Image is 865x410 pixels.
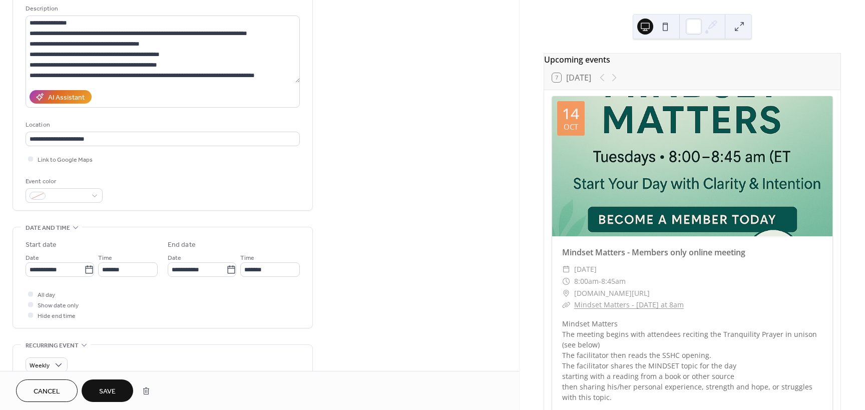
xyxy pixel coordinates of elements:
[240,253,254,263] span: Time
[99,386,116,397] span: Save
[562,287,570,299] div: ​
[48,93,85,103] div: AI Assistant
[26,4,298,14] div: Description
[574,287,650,299] span: [DOMAIN_NAME][URL]
[601,275,626,287] span: 8:45am
[562,106,579,121] div: 14
[599,275,601,287] span: -
[38,300,79,311] span: Show date only
[562,263,570,275] div: ​
[562,275,570,287] div: ​
[574,300,684,309] a: Mindset Matters - [DATE] at 8am
[26,240,57,250] div: Start date
[26,253,39,263] span: Date
[30,360,50,371] span: Weekly
[26,223,70,233] span: Date and time
[16,379,78,402] button: Cancel
[38,155,93,165] span: Link to Google Maps
[34,386,60,397] span: Cancel
[168,253,181,263] span: Date
[38,290,55,300] span: All day
[98,253,112,263] span: Time
[574,275,599,287] span: 8:00am
[30,90,92,104] button: AI Assistant
[26,176,101,187] div: Event color
[26,120,298,130] div: Location
[168,240,196,250] div: End date
[562,299,570,311] div: ​
[544,54,840,66] div: Upcoming events
[574,263,597,275] span: [DATE]
[564,123,578,131] div: Oct
[38,311,76,321] span: Hide end time
[26,340,79,351] span: Recurring event
[562,247,745,258] a: Mindset Matters - Members only online meeting
[82,379,133,402] button: Save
